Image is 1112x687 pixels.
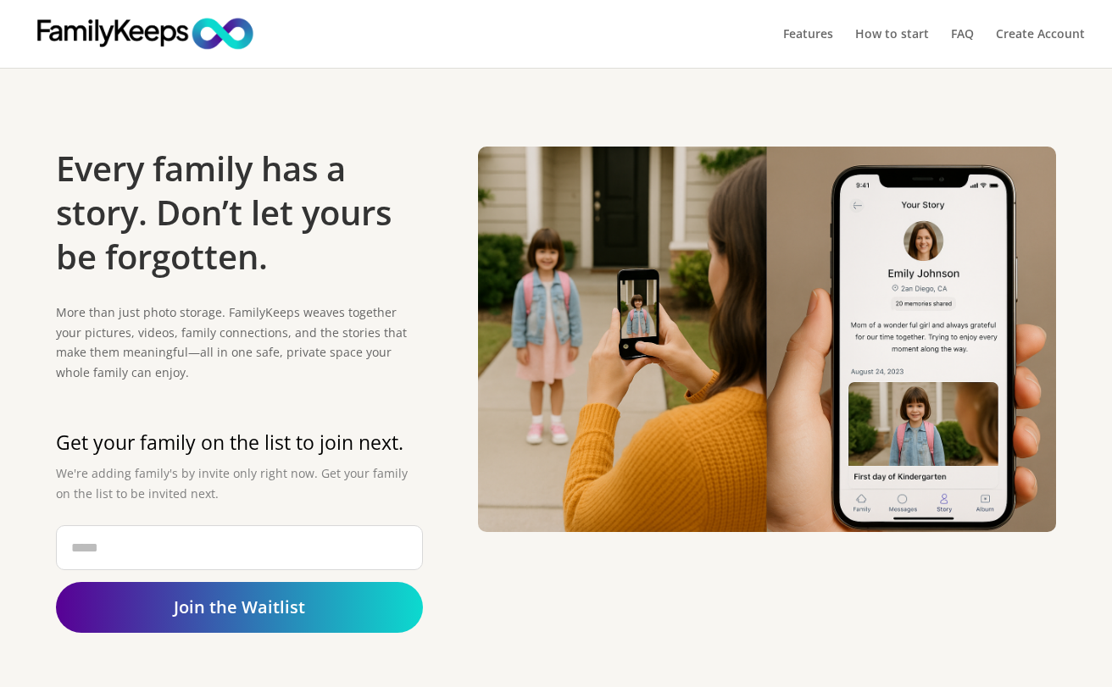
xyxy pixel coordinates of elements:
h2: Get your family on the list to join next. [56,431,423,463]
span: Join the Waitlist [174,596,305,618]
span: We're adding family's by invite only right now. Get your family on the list to be invited next. [56,465,408,501]
a: Join the Waitlist [56,582,423,633]
a: Features [783,28,833,68]
h1: Every family has a story. Don’t let yours be forgotten. [56,147,423,287]
a: FAQ [951,28,974,68]
img: FamilyKeeps [29,15,261,52]
a: How to start [855,28,929,68]
img: Mom_captures_first_dayofschool [478,147,1057,532]
a: Create Account [996,28,1085,68]
p: More than just photo storage. FamilyKeeps weaves together your pictures, videos, family connectio... [56,302,423,383]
